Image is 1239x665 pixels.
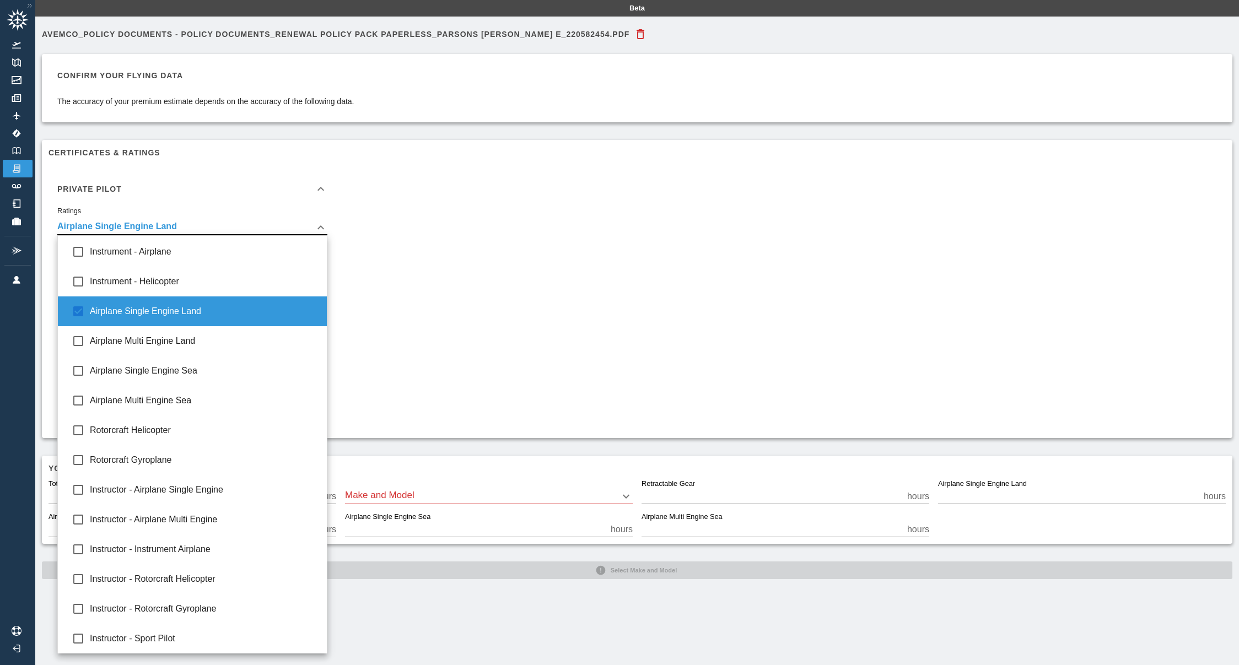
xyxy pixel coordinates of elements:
[90,275,318,288] span: Instrument - Helicopter
[90,483,318,496] span: Instructor - Airplane Single Engine
[90,513,318,526] span: Instructor - Airplane Multi Engine
[90,543,318,556] span: Instructor - Instrument Airplane
[90,453,318,467] span: Rotorcraft Gyroplane
[90,305,318,318] span: Airplane Single Engine Land
[90,245,318,258] span: Instrument - Airplane
[90,424,318,437] span: Rotorcraft Helicopter
[90,572,318,586] span: Instructor - Rotorcraft Helicopter
[90,394,318,407] span: Airplane Multi Engine Sea
[90,602,318,615] span: Instructor - Rotorcraft Gyroplane
[90,364,318,377] span: Airplane Single Engine Sea
[90,334,318,348] span: Airplane Multi Engine Land
[90,632,318,645] span: Instructor - Sport Pilot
